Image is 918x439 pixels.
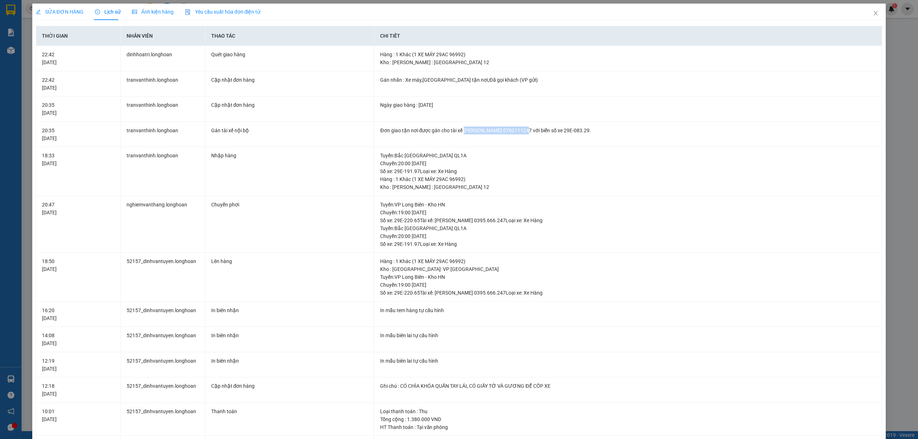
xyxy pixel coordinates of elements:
[380,127,876,134] div: Đơn giao tận nơi được gán cho tài xế [PERSON_NAME] 0762111247 với biển số xe 29E-083.29.
[380,152,876,175] div: Tuyến : Bắc [GEOGRAPHIC_DATA] QL1A Chuyến: 20:00 [DATE] Số xe: 29E-191.97 Loại xe: Xe Hàng
[121,147,205,196] td: tranvanthinh.longhoan
[36,9,84,15] span: SỬA ĐƠN HÀNG
[121,26,205,46] th: Nhân viên
[866,4,886,24] button: Close
[873,10,879,16] span: close
[211,201,369,209] div: Chuyển phơi
[36,9,41,14] span: edit
[95,9,120,15] span: Lịch sử
[121,71,205,97] td: tranvanthinh.longhoan
[185,9,191,15] img: icon
[185,9,261,15] span: Yêu cầu xuất hóa đơn điện tử
[132,9,174,15] span: Ảnh kiện hàng
[42,101,115,117] div: 20:35 [DATE]
[211,101,369,109] div: Cập nhật đơn hàng
[211,127,369,134] div: Gán tài xế nội bộ
[36,26,121,46] th: Thời gian
[380,76,876,84] div: Gán nhãn : Xe máy,[GEOGRAPHIC_DATA] tận nơi,Đã gọi khách (VP gửi)
[380,306,876,314] div: In mẫu tem hàng tự cấu hình
[380,58,876,66] div: Kho : [PERSON_NAME] : [GEOGRAPHIC_DATA] 12
[380,175,876,183] div: Hàng : 1 Khác (1 XE MÁY 29AC 96992)
[211,407,369,415] div: Thanh toán
[95,9,100,14] span: clock-circle
[374,26,882,46] th: Chi tiết
[211,51,369,58] div: Quét giao hàng
[211,331,369,339] div: In biên nhận
[380,201,876,224] div: Tuyến : VP Long Biên - Kho HN Chuyến: 19:00 [DATE] Số xe: 29E-220.65 Tài xế: [PERSON_NAME] 0395.6...
[121,403,205,436] td: 52157_dinhvantuyen.longhoan
[121,46,205,71] td: dinhhoatri.longhoan
[211,76,369,84] div: Cập nhật đơn hàng
[211,152,369,159] div: Nhập hàng
[42,201,115,216] div: 20:47 [DATE]
[121,96,205,122] td: tranvanthinh.longhoan
[121,377,205,403] td: 52157_dinhvantuyen.longhoan
[380,382,876,390] div: Ghi chú : CÓ CHÌA KHÓA QUẤN TAY LÁI, CÓ GIẤY TỜ VÀ GƯƠNG ĐỂ CỐP XE
[42,152,115,167] div: 18:33 [DATE]
[42,306,115,322] div: 16:20 [DATE]
[121,196,205,253] td: nghiemvanthang.longhoan
[380,265,876,273] div: Kho : [GEOGRAPHIC_DATA]: VP [GEOGRAPHIC_DATA]
[380,51,876,58] div: Hàng : 1 Khác (1 XE MÁY 29AC 96992)
[211,357,369,365] div: In biên nhận
[121,327,205,352] td: 52157_dinhvantuyen.longhoan
[121,302,205,327] td: 52157_dinhvantuyen.longhoan
[205,26,375,46] th: Thao tác
[380,101,876,109] div: Ngày giao hàng : [DATE]
[380,224,876,248] div: Tuyến : Bắc [GEOGRAPHIC_DATA] QL1A Chuyến: 20:00 [DATE] Số xe: 29E-191.97 Loại xe: Xe Hàng
[211,306,369,314] div: In biên nhận
[42,382,115,398] div: 12:18 [DATE]
[121,352,205,378] td: 52157_dinhvantuyen.longhoan
[42,407,115,423] div: 10:01 [DATE]
[380,415,876,423] div: Tổng cộng : 1.380.000 VND
[380,407,876,415] div: Loại thanh toán : Thu
[380,257,876,265] div: Hàng : 1 Khác (1 XE MÁY 29AC 96992)
[380,357,876,365] div: In mẫu biên lai tự cấu hình
[42,127,115,142] div: 20:35 [DATE]
[121,253,205,302] td: 52157_dinhvantuyen.longhoan
[42,51,115,66] div: 22:42 [DATE]
[42,331,115,347] div: 14:08 [DATE]
[211,257,369,265] div: Lên hàng
[380,423,876,431] div: HT Thanh toán : Tại văn phòng
[211,382,369,390] div: Cập nhật đơn hàng
[121,122,205,147] td: tranvanthinh.longhoan
[42,257,115,273] div: 18:50 [DATE]
[42,357,115,373] div: 12:19 [DATE]
[380,273,876,297] div: Tuyến : VP Long Biên - Kho HN Chuyến: 19:00 [DATE] Số xe: 29E-220.65 Tài xế: [PERSON_NAME] 0395.6...
[132,9,137,14] span: picture
[42,76,115,92] div: 22:42 [DATE]
[380,183,876,191] div: Kho : [PERSON_NAME] : [GEOGRAPHIC_DATA] 12
[380,331,876,339] div: In mẫu biên lai tự cấu hình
